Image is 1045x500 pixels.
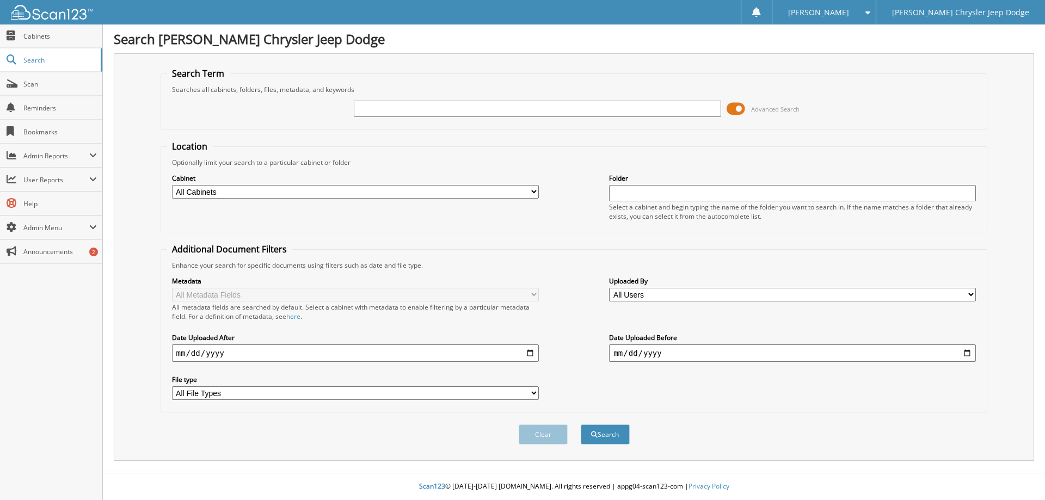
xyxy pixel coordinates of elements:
[23,55,95,65] span: Search
[103,473,1045,500] div: © [DATE]-[DATE] [DOMAIN_NAME]. All rights reserved | appg04-scan123-com |
[23,247,97,256] span: Announcements
[23,175,89,184] span: User Reports
[167,243,292,255] legend: Additional Document Filters
[519,424,568,445] button: Clear
[419,482,445,491] span: Scan123
[167,140,213,152] legend: Location
[609,202,976,221] div: Select a cabinet and begin typing the name of the folder you want to search in. If the name match...
[788,9,849,16] span: [PERSON_NAME]
[172,344,539,362] input: start
[23,32,97,41] span: Cabinets
[609,174,976,183] label: Folder
[609,276,976,286] label: Uploaded By
[689,482,729,491] a: Privacy Policy
[172,303,539,321] div: All metadata fields are searched by default. Select a cabinet with metadata to enable filtering b...
[167,67,230,79] legend: Search Term
[23,151,89,161] span: Admin Reports
[286,312,300,321] a: here
[167,261,982,270] div: Enhance your search for specific documents using filters such as date and file type.
[23,79,97,89] span: Scan
[172,174,539,183] label: Cabinet
[172,276,539,286] label: Metadata
[114,30,1034,48] h1: Search [PERSON_NAME] Chrysler Jeep Dodge
[609,344,976,362] input: end
[23,127,97,137] span: Bookmarks
[23,223,89,232] span: Admin Menu
[11,5,93,20] img: scan123-logo-white.svg
[609,333,976,342] label: Date Uploaded Before
[89,248,98,256] div: 2
[172,375,539,384] label: File type
[167,158,982,167] div: Optionally limit your search to a particular cabinet or folder
[23,199,97,208] span: Help
[172,333,539,342] label: Date Uploaded After
[167,85,982,94] div: Searches all cabinets, folders, files, metadata, and keywords
[581,424,630,445] button: Search
[23,103,97,113] span: Reminders
[892,9,1029,16] span: [PERSON_NAME] Chrysler Jeep Dodge
[751,105,800,113] span: Advanced Search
